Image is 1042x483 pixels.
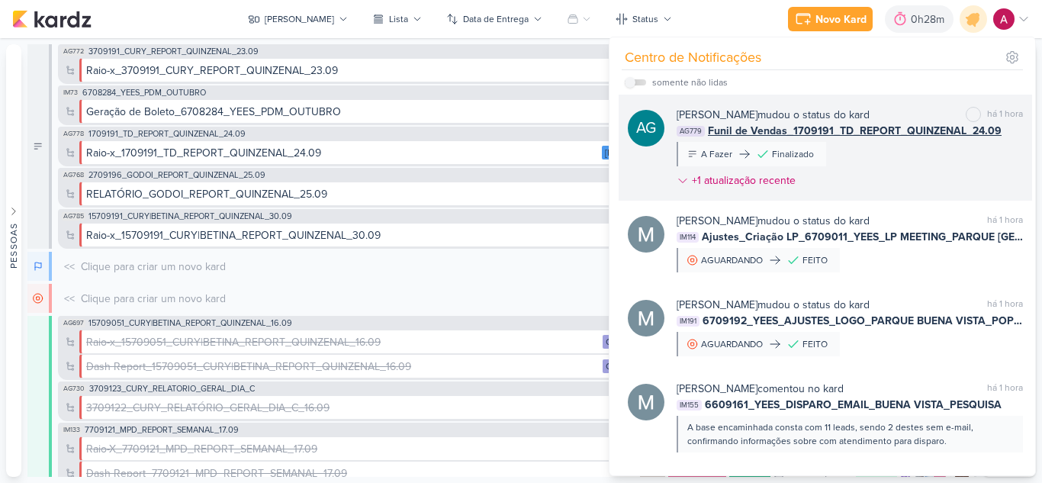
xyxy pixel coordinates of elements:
[677,108,757,121] b: [PERSON_NAME]
[677,213,870,229] div: mudou o status do kard
[692,172,799,188] div: +1 atualização recente
[702,229,1023,245] span: Ajustes_Criação LP_6709011_YEES_LP MEETING_PARQUE [GEOGRAPHIC_DATA] 01
[802,253,828,267] div: FEITO
[677,316,699,327] span: IM191
[62,212,85,221] span: AG785
[677,214,757,227] b: [PERSON_NAME]
[62,89,79,97] span: IM73
[987,381,1023,397] div: há 1 hora
[86,465,637,481] div: Dash Report_7709121_MPD_REPORT_SEMANAL_17.09
[677,232,699,243] span: IM114
[603,359,671,373] div: CURY | BETINA
[7,222,21,268] div: Pessoas
[987,297,1023,313] div: há 1 hora
[628,216,664,253] img: Mariana Amorim
[88,47,259,56] span: 3709191_CURY_REPORT_QUINZENAL_23.09
[636,118,656,139] p: AG
[27,252,52,281] div: Em Andamento
[987,107,1023,123] div: há 1 hora
[652,76,728,89] div: somente não lidas
[6,44,21,477] button: Pessoas
[62,171,85,179] span: AG768
[88,212,292,221] span: 15709191_CURY|BETINA_REPORT_QUINZENAL_30.09
[88,319,292,327] span: 15709051_CURY|BETINA_REPORT_QUINZENAL_16.09
[703,313,1023,329] span: 6709192_YEES_AJUSTES_LOGO_PARQUE BUENA VISTA_POPUP
[628,384,664,420] img: Mariana Amorim
[708,123,1002,139] span: Funil de Vendas_1709191_TD_REPORT_QUINZENAL_24.09
[911,11,949,27] div: 0h28m
[88,171,265,179] span: 2709196_GODOI_REPORT_QUINZENAL_25.09
[27,44,52,249] div: A Fazer
[701,337,763,351] div: AGUARDANDO
[993,8,1015,30] img: Alessandra Gomes
[27,284,52,313] div: Em Espera
[86,334,381,350] div: Raio-x_15709051_CURY|BETINA_REPORT_QUINZENAL_16.09
[85,426,239,434] span: 7709121_MPD_REPORT_SEMANAL_17.09
[62,319,85,327] span: AG697
[86,63,648,79] div: Raio-x_3709191_CURY_REPORT_QUINZENAL_23.09
[701,253,763,267] div: AGUARDANDO
[86,359,600,375] div: Dash Report_15709051_CURY|BETINA_REPORT_QUINZENAL_16.09
[86,145,599,161] div: Raio-x_1709191_TD_REPORT_QUINZENAL_24.09
[602,146,677,159] div: Teixeira Duarte
[12,10,92,28] img: kardz.app
[701,147,732,161] div: A Fazer
[86,359,411,375] div: Dash Report_15709051_CURY|BETINA_REPORT_QUINZENAL_16.09
[86,400,330,416] div: 3709122_CURY_RELATÓRIO_GERAL_DIA_C_16.09
[603,335,671,349] div: CURY | BETINA
[772,147,814,161] div: Finalizado
[62,426,82,434] span: IM133
[628,300,664,336] img: Mariana Amorim
[987,213,1023,229] div: há 1 hora
[86,104,341,120] div: Geração de Boleto_6708284_YEES_PDM_OUTUBRO
[802,337,828,351] div: FEITO
[86,334,600,350] div: Raio-x_15709051_CURY|BETINA_REPORT_QUINZENAL_16.09
[86,186,327,202] div: RELATÓRIO_GODOI_REPORT_QUINZENAL_25.09
[705,397,1002,413] span: 6609161_YEES_DISPARO_EMAIL_BUENA VISTA_PESQUISA
[62,385,86,393] span: AG730
[677,298,757,311] b: [PERSON_NAME]
[788,7,873,31] button: Novo Kard
[86,227,612,243] div: Raio-x_15709191_CURY|BETINA_REPORT_QUINZENAL_30.09
[625,47,761,68] div: Centro de Notificações
[86,145,321,161] div: Raio-x_1709191_TD_REPORT_QUINZENAL_24.09
[677,382,757,395] b: [PERSON_NAME]
[677,297,870,313] div: mudou o status do kard
[815,11,867,27] div: Novo Kard
[86,400,614,416] div: 3709122_CURY_RELATÓRIO_GERAL_DIA_C_16.09
[88,130,246,138] span: 1709191_TD_REPORT_QUINZENAL_24.09
[677,400,702,411] span: IM155
[86,465,347,481] div: Dash Report_7709121_MPD_REPORT_SEMANAL_17.09
[89,385,255,393] span: 3709123_CURY_RELATÓRIO_GERAL_DIA_C
[62,130,85,138] span: AG778
[86,441,637,457] div: Raio-X_7709121_MPD_REPORT_SEMANAL_17.09
[86,227,381,243] div: Raio-x_15709191_CURY|BETINA_REPORT_QUINZENAL_30.09
[62,47,85,56] span: AG772
[677,126,705,137] span: AG779
[86,186,613,202] div: RELATÓRIO_GODOI_REPORT_QUINZENAL_25.09
[628,110,664,147] div: Aline Gimenez Graciano
[677,381,844,397] div: comentou no kard
[677,107,870,123] div: mudou o status do kard
[86,63,338,79] div: Raio-x_3709191_CURY_REPORT_QUINZENAL_23.09
[687,420,1011,448] div: A base encaminhada consta com 11 leads, sendo 2 destes sem e-mail, confirmando informações sobre ...
[82,89,206,97] span: 6708284_YEES_PDM_OUTUBRO
[86,441,317,457] div: Raio-X_7709121_MPD_REPORT_SEMANAL_17.09
[86,104,619,120] div: Geração de Boleto_6708284_YEES_PDM_OUTUBRO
